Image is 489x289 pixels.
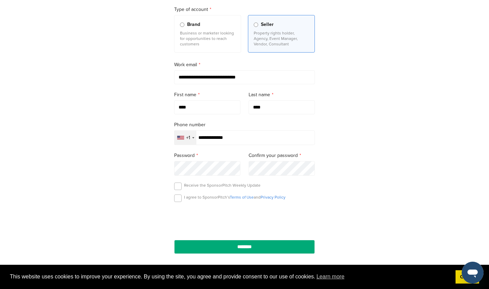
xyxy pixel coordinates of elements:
[254,23,258,27] input: Seller Property rights holder, Agency, Event Manager, Vendor, Consultant
[10,272,450,282] span: This website uses cookies to improve your experience. By using the site, you agree and provide co...
[261,195,285,200] a: Privacy Policy
[184,183,261,188] p: Receive the SponsorPitch Weekly Update
[174,131,196,145] div: Selected country
[174,6,315,13] label: Type of account
[249,152,315,159] label: Confirm your password
[316,272,346,282] a: learn more about cookies
[206,210,283,230] iframe: reCAPTCHA
[184,194,285,200] p: I agree to SponsorPitch’s and
[462,262,484,284] iframe: Button to launch messaging window
[187,21,200,28] span: Brand
[174,91,240,99] label: First name
[174,121,315,129] label: Phone number
[254,30,309,47] p: Property rights holder, Agency, Event Manager, Vendor, Consultant
[456,270,479,284] a: dismiss cookie message
[261,21,274,28] span: Seller
[180,23,184,27] input: Brand Business or marketer looking for opportunities to reach customers
[230,195,254,200] a: Terms of Use
[180,30,235,47] p: Business or marketer looking for opportunities to reach customers
[186,135,190,140] div: +1
[249,91,315,99] label: Last name
[174,152,240,159] label: Password
[174,61,315,69] label: Work email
